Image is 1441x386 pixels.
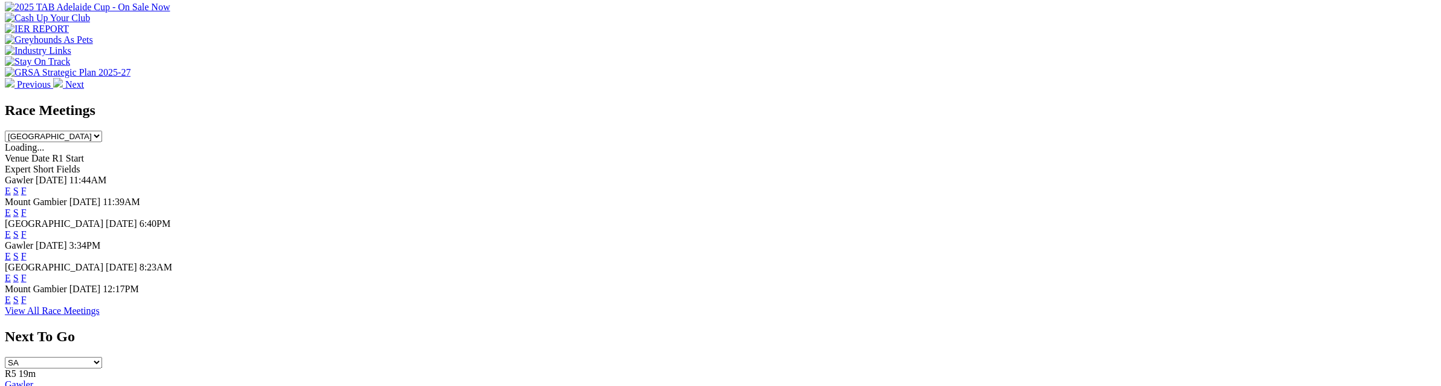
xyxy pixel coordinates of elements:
a: S [13,208,19,218]
a: S [13,251,19,261]
span: Gawler [5,175,33,185]
span: [DATE] [69,197,101,207]
a: F [21,273,27,283]
a: E [5,229,11,240]
a: S [13,273,19,283]
a: E [5,186,11,196]
a: F [21,251,27,261]
span: R5 [5,368,16,379]
span: [GEOGRAPHIC_DATA] [5,262,103,272]
span: 11:44AM [69,175,107,185]
a: S [13,229,19,240]
a: S [13,186,19,196]
span: Venue [5,153,29,163]
span: R1 Start [52,153,84,163]
img: Greyhounds As Pets [5,34,93,45]
span: Short [33,164,54,174]
a: F [21,208,27,218]
span: 3:34PM [69,240,101,250]
span: Expert [5,164,31,174]
a: E [5,251,11,261]
span: Gawler [5,240,33,250]
span: 6:40PM [140,218,171,229]
img: Industry Links [5,45,71,56]
span: 12:17PM [103,284,139,294]
img: chevron-right-pager-white.svg [53,78,63,88]
span: 8:23AM [140,262,172,272]
a: Previous [5,79,53,90]
span: Mount Gambier [5,284,67,294]
a: E [5,295,11,305]
img: 2025 TAB Adelaide Cup - On Sale Now [5,2,170,13]
h2: Next To Go [5,329,1436,345]
img: Cash Up Your Club [5,13,90,24]
span: [DATE] [106,262,137,272]
span: [DATE] [36,240,67,250]
span: [DATE] [69,284,101,294]
img: IER REPORT [5,24,69,34]
img: GRSA Strategic Plan 2025-27 [5,67,131,78]
a: S [13,295,19,305]
a: Next [53,79,84,90]
span: Loading... [5,142,44,152]
span: Mount Gambier [5,197,67,207]
h2: Race Meetings [5,102,1436,119]
a: F [21,295,27,305]
img: Stay On Track [5,56,70,67]
span: [DATE] [106,218,137,229]
img: chevron-left-pager-white.svg [5,78,15,88]
span: Previous [17,79,51,90]
span: 11:39AM [103,197,140,207]
span: Fields [56,164,80,174]
a: F [21,229,27,240]
a: F [21,186,27,196]
span: [DATE] [36,175,67,185]
a: E [5,273,11,283]
span: Date [31,153,50,163]
span: Next [65,79,84,90]
a: E [5,208,11,218]
span: 19m [19,368,36,379]
a: View All Race Meetings [5,306,100,316]
span: [GEOGRAPHIC_DATA] [5,218,103,229]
